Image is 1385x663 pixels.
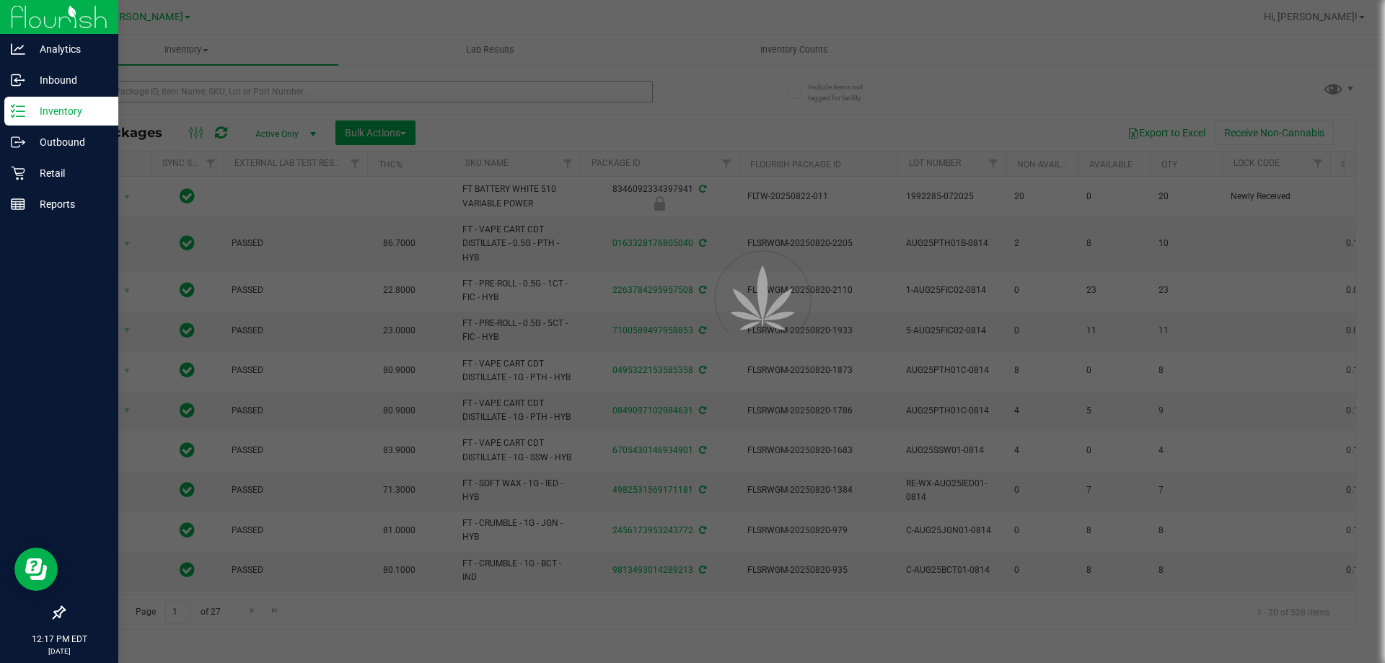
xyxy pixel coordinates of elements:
[11,135,25,149] inline-svg: Outbound
[25,40,112,58] p: Analytics
[11,42,25,56] inline-svg: Analytics
[11,166,25,180] inline-svg: Retail
[11,197,25,211] inline-svg: Reports
[25,164,112,182] p: Retail
[6,646,112,657] p: [DATE]
[25,196,112,213] p: Reports
[25,133,112,151] p: Outbound
[14,548,58,591] iframe: Resource center
[6,633,112,646] p: 12:17 PM EDT
[25,102,112,120] p: Inventory
[25,71,112,89] p: Inbound
[11,73,25,87] inline-svg: Inbound
[11,104,25,118] inline-svg: Inventory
